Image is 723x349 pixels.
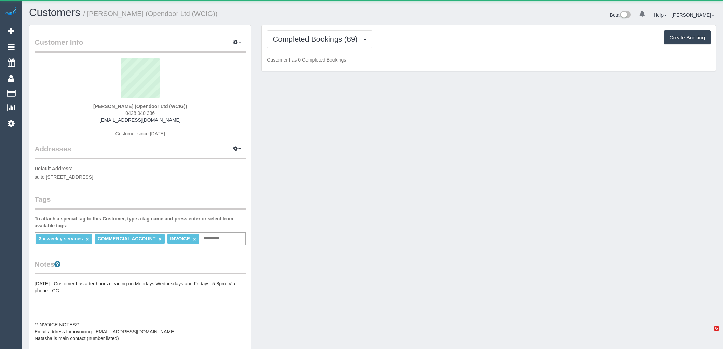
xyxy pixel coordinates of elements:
[273,35,361,43] span: Completed Bookings (89)
[93,104,187,109] strong: [PERSON_NAME] (Opendoor Ltd (WCIG))
[35,194,246,210] legend: Tags
[100,117,181,123] a: [EMAIL_ADDRESS][DOMAIN_NAME]
[672,12,714,18] a: [PERSON_NAME]
[664,30,711,45] button: Create Booking
[159,236,162,242] a: ×
[193,236,196,242] a: ×
[654,12,667,18] a: Help
[4,7,18,16] img: Automaid Logo
[98,236,156,241] span: COMMERCIAL ACCOUNT
[35,259,246,274] legend: Notes
[83,10,218,17] small: / [PERSON_NAME] (Opendoor Ltd (WCIG))
[86,236,89,242] a: ×
[35,174,93,180] span: suite [STREET_ADDRESS]
[35,165,73,172] label: Default Address:
[35,37,246,53] legend: Customer Info
[267,30,372,48] button: Completed Bookings (89)
[115,131,165,136] span: Customer since [DATE]
[267,56,711,63] p: Customer has 0 Completed Bookings
[619,11,631,20] img: New interface
[29,6,80,18] a: Customers
[700,326,716,342] iframe: Intercom live chat
[35,280,246,342] pre: [DATE] - Customer has after hours cleaning on Mondays Wednesdays and Fridays. 5-8pm. Via phone - ...
[35,215,246,229] label: To attach a special tag to this Customer, type a tag name and press enter or select from availabl...
[714,326,719,331] span: 6
[610,12,631,18] a: Beta
[39,236,83,241] span: 3 x weekly services
[170,236,190,241] span: INVOICE
[125,110,155,116] span: 0428 040 336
